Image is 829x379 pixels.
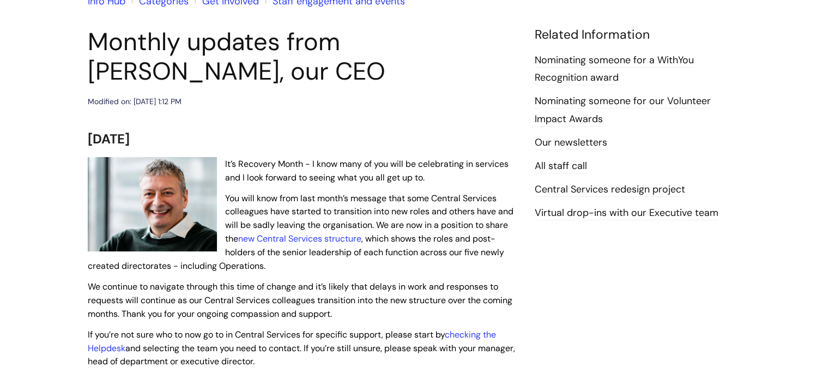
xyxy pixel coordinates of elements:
span: You will know from last month’s message that some Central Services colleagues have started to tra... [88,192,513,272]
a: Virtual drop-ins with our Executive team [535,206,718,220]
img: WithYou Chief Executive Simon Phillips pictured looking at the camera and smiling [88,157,217,252]
a: Nominating someone for our Volunteer Impact Awards [535,94,711,126]
a: Our newsletters [535,136,607,150]
a: checking the Helpdesk [88,329,496,354]
h1: Monthly updates from [PERSON_NAME], our CEO [88,27,518,86]
span: It’s Recovery Month - I know many of you will be celebrating in services and I look forward to se... [225,158,509,183]
a: Central Services redesign project [535,183,685,197]
span: If you’re not sure who to now go to in Central Services for specific support, please start by and... [88,329,515,368]
a: All staff call [535,159,587,173]
h4: Related Information [535,27,742,43]
a: Nominating someone for a WithYou Recognition award [535,53,694,85]
a: new Central Services structure [238,233,361,244]
div: Modified on: [DATE] 1:12 PM [88,95,181,109]
span: We continue to navigate through this time of change and it’s likely that delays in work and respo... [88,281,512,320]
span: [DATE] [88,130,130,147]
